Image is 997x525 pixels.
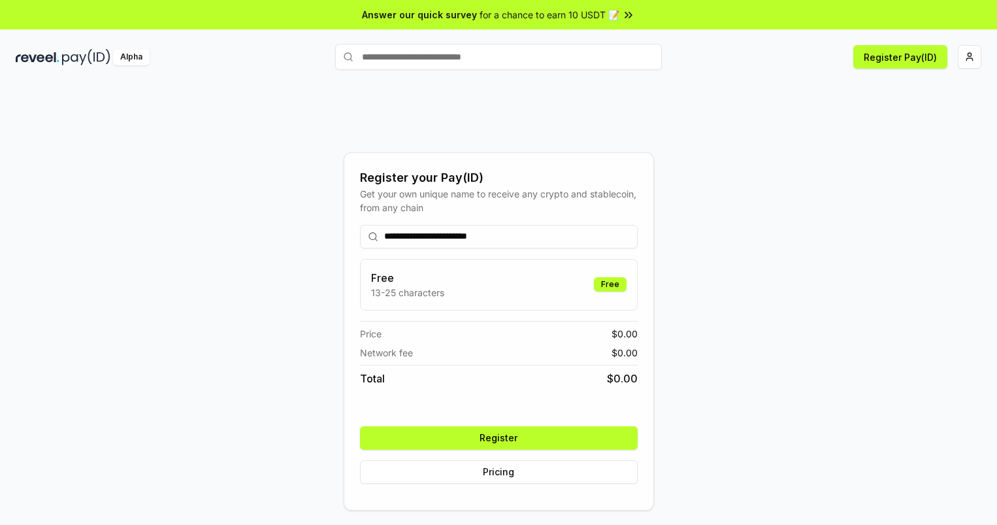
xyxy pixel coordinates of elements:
[853,45,947,69] button: Register Pay(ID)
[612,327,638,341] span: $ 0.00
[360,169,638,187] div: Register your Pay(ID)
[360,426,638,450] button: Register
[371,270,444,286] h3: Free
[62,49,110,65] img: pay_id
[362,8,477,22] span: Answer our quick survey
[360,187,638,214] div: Get your own unique name to receive any crypto and stablecoin, from any chain
[16,49,59,65] img: reveel_dark
[360,346,413,360] span: Network fee
[371,286,444,299] p: 13-25 characters
[480,8,619,22] span: for a chance to earn 10 USDT 📝
[360,460,638,484] button: Pricing
[607,371,638,386] span: $ 0.00
[612,346,638,360] span: $ 0.00
[113,49,150,65] div: Alpha
[360,371,385,386] span: Total
[360,327,382,341] span: Price
[594,277,627,292] div: Free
